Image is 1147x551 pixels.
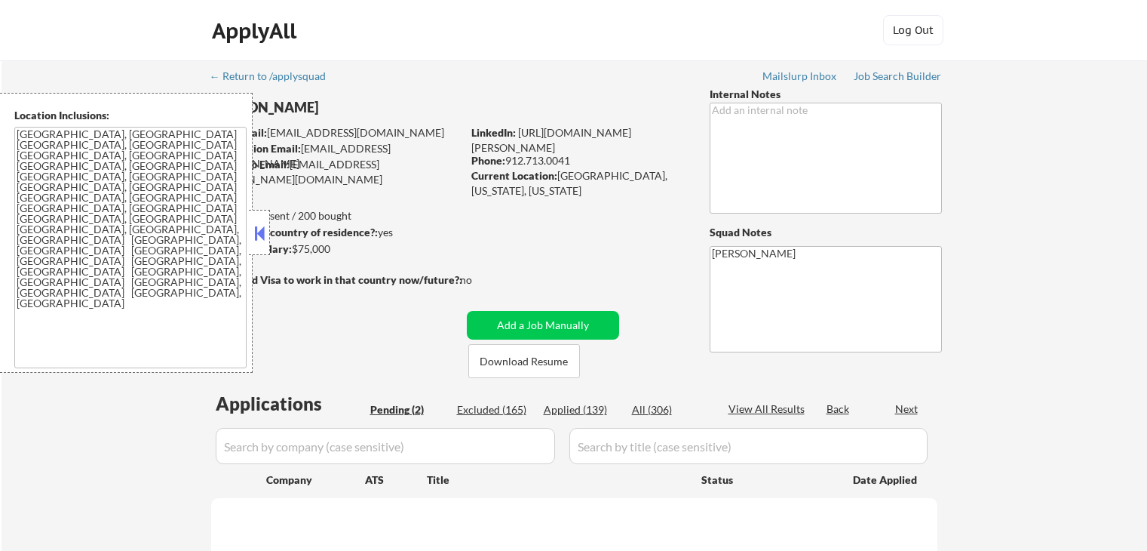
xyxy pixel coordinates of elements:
a: Job Search Builder [854,70,942,85]
div: Job Search Builder [854,71,942,82]
div: Applied (139) [544,402,619,417]
strong: Will need Visa to work in that country now/future?: [211,273,462,286]
div: Applications [216,395,365,413]
div: Status [701,466,831,493]
strong: Can work in country of residence?: [210,226,378,239]
input: Search by company (case sensitive) [216,428,555,464]
div: ← Return to /applysquad [210,71,340,82]
div: no [460,272,503,288]
div: Back [827,402,851,417]
div: View All Results [728,402,809,417]
strong: Phone: [471,154,505,167]
div: All (306) [632,402,707,417]
div: Location Inclusions: [14,108,247,123]
div: 912.713.0041 [471,153,685,168]
div: $75,000 [210,242,462,257]
div: [EMAIL_ADDRESS][DOMAIN_NAME] [212,125,462,140]
div: [EMAIL_ADDRESS][DOMAIN_NAME] [212,141,462,171]
div: yes [210,225,457,240]
div: [GEOGRAPHIC_DATA], [US_STATE], [US_STATE] [471,168,685,198]
div: Title [427,473,687,488]
a: Mailslurp Inbox [762,70,838,85]
strong: Current Location: [471,169,557,182]
button: Log Out [883,15,943,45]
div: ApplyAll [212,18,301,44]
div: 139 sent / 200 bought [210,208,462,223]
div: [EMAIL_ADDRESS][PERSON_NAME][DOMAIN_NAME] [211,157,462,186]
a: [URL][DOMAIN_NAME][PERSON_NAME] [471,126,631,154]
div: ATS [365,473,427,488]
input: Search by title (case sensitive) [569,428,928,464]
strong: LinkedIn: [471,126,516,139]
div: Internal Notes [710,87,942,102]
div: [PERSON_NAME] [211,98,521,117]
div: Next [895,402,919,417]
button: Download Resume [468,344,580,378]
div: Date Applied [853,473,919,488]
div: Mailslurp Inbox [762,71,838,82]
div: Pending (2) [370,402,446,417]
div: Excluded (165) [457,402,532,417]
button: Add a Job Manually [467,311,619,340]
a: ← Return to /applysquad [210,70,340,85]
div: Squad Notes [710,225,942,240]
div: Company [266,473,365,488]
